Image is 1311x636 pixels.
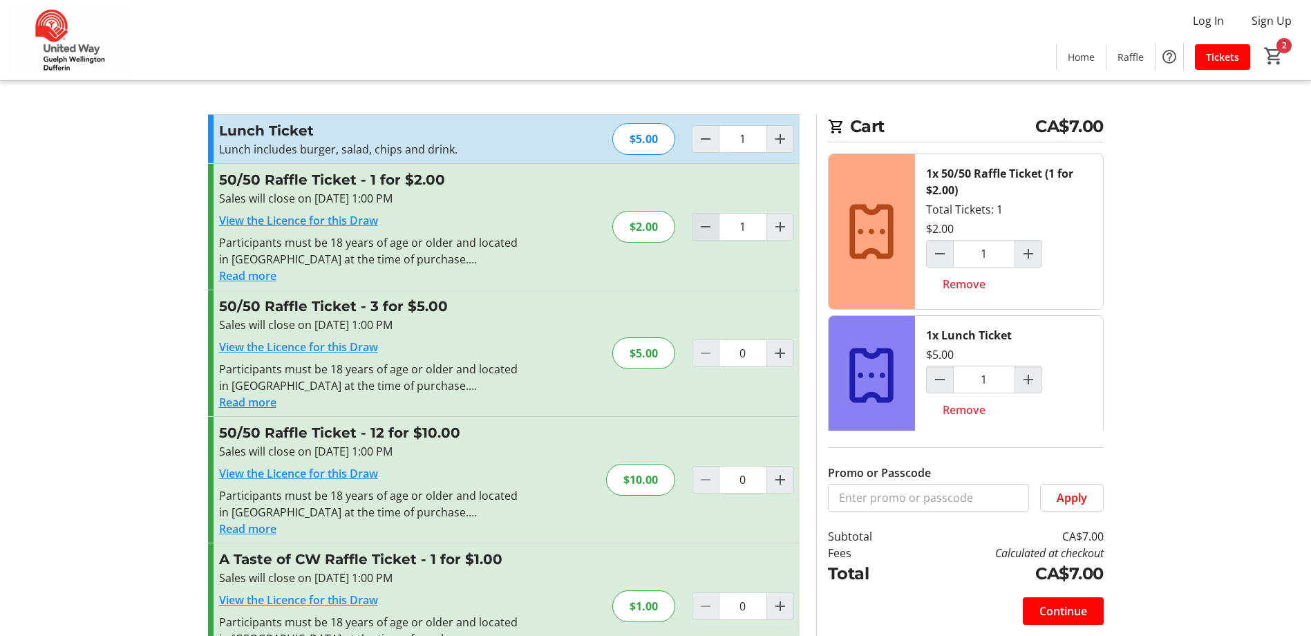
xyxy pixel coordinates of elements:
[943,402,985,418] span: Remove
[219,521,276,537] button: Read more
[1106,44,1155,70] a: Raffle
[219,120,521,141] h3: Lunch Ticket
[1057,44,1106,70] a: Home
[219,549,521,570] h3: A Taste of CW Raffle Ticket - 1 for $1.00
[926,346,954,363] div: $5.00
[219,296,521,317] h3: 50/50 Raffle Ticket - 3 for $5.00
[926,327,1012,344] div: 1x Lunch Ticket
[1068,50,1095,64] span: Home
[1117,50,1144,64] span: Raffle
[219,361,521,394] div: Participants must be 18 years of age or older and located in [GEOGRAPHIC_DATA] at the time of pur...
[692,126,719,152] button: Decrement by one
[692,214,719,240] button: Decrement by one
[943,276,985,292] span: Remove
[907,545,1103,561] td: Calculated at checkout
[926,165,1092,198] div: 1x 50/50 Raffle Ticket (1 for $2.00)
[1040,484,1104,512] button: Apply
[606,464,675,496] div: $10.00
[927,366,953,393] button: Decrement by one
[219,317,521,333] div: Sales will close on [DATE] 1:00 PM
[719,213,767,241] input: 50/50 Raffle Ticket Quantity
[1156,43,1183,71] button: Help
[1015,366,1041,393] button: Increment by one
[219,339,378,355] a: View the Licence for this Draw
[219,141,521,158] p: Lunch includes burger, salad, chips and drink.
[219,422,521,443] h3: 50/50 Raffle Ticket - 12 for $10.00
[907,561,1103,586] td: CA$7.00
[612,123,675,155] div: $5.00
[915,154,1103,309] div: Total Tickets: 1
[8,6,131,75] img: United Way Guelph Wellington Dufferin's Logo
[828,561,908,586] td: Total
[1261,44,1286,68] button: Cart
[219,169,521,190] h3: 50/50 Raffle Ticket - 1 for $2.00
[953,240,1015,268] input: 50/50 Raffle Ticket (1 for $2.00) Quantity
[612,590,675,622] div: $1.00
[219,394,276,411] button: Read more
[1241,10,1303,32] button: Sign Up
[219,234,521,268] div: Participants must be 18 years of age or older and located in [GEOGRAPHIC_DATA] at the time of pur...
[612,337,675,369] div: $5.00
[767,126,793,152] button: Increment by one
[612,211,675,243] div: $2.00
[1035,114,1104,139] span: CA$7.00
[767,467,793,493] button: Increment by one
[719,125,767,153] input: Lunch Ticket Quantity
[926,396,1002,424] button: Remove
[1057,489,1087,506] span: Apply
[1195,44,1250,70] a: Tickets
[828,484,1029,512] input: Enter promo or passcode
[219,592,378,608] a: View the Licence for this Draw
[767,340,793,366] button: Increment by one
[828,528,908,545] td: Subtotal
[828,465,931,481] label: Promo or Passcode
[953,366,1015,393] input: Lunch Ticket Quantity
[767,593,793,619] button: Increment by one
[719,466,767,494] input: 50/50 Raffle Ticket Quantity
[1193,12,1224,29] span: Log In
[767,214,793,240] button: Increment by one
[719,592,767,620] input: A Taste of CW Raffle Ticket Quantity
[219,570,521,586] div: Sales will close on [DATE] 1:00 PM
[927,241,953,267] button: Decrement by one
[219,466,378,481] a: View the Licence for this Draw
[926,270,1002,298] button: Remove
[1023,597,1104,625] button: Continue
[219,190,521,207] div: Sales will close on [DATE] 1:00 PM
[719,339,767,367] input: 50/50 Raffle Ticket Quantity
[219,213,378,228] a: View the Licence for this Draw
[219,487,521,521] div: Participants must be 18 years of age or older and located in [GEOGRAPHIC_DATA] at the time of pur...
[828,545,908,561] td: Fees
[219,268,276,284] button: Read more
[1182,10,1235,32] button: Log In
[1015,241,1041,267] button: Increment by one
[907,528,1103,545] td: CA$7.00
[1039,603,1087,619] span: Continue
[219,443,521,460] div: Sales will close on [DATE] 1:00 PM
[1252,12,1292,29] span: Sign Up
[1206,50,1239,64] span: Tickets
[828,114,1104,142] h2: Cart
[926,221,954,237] div: $2.00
